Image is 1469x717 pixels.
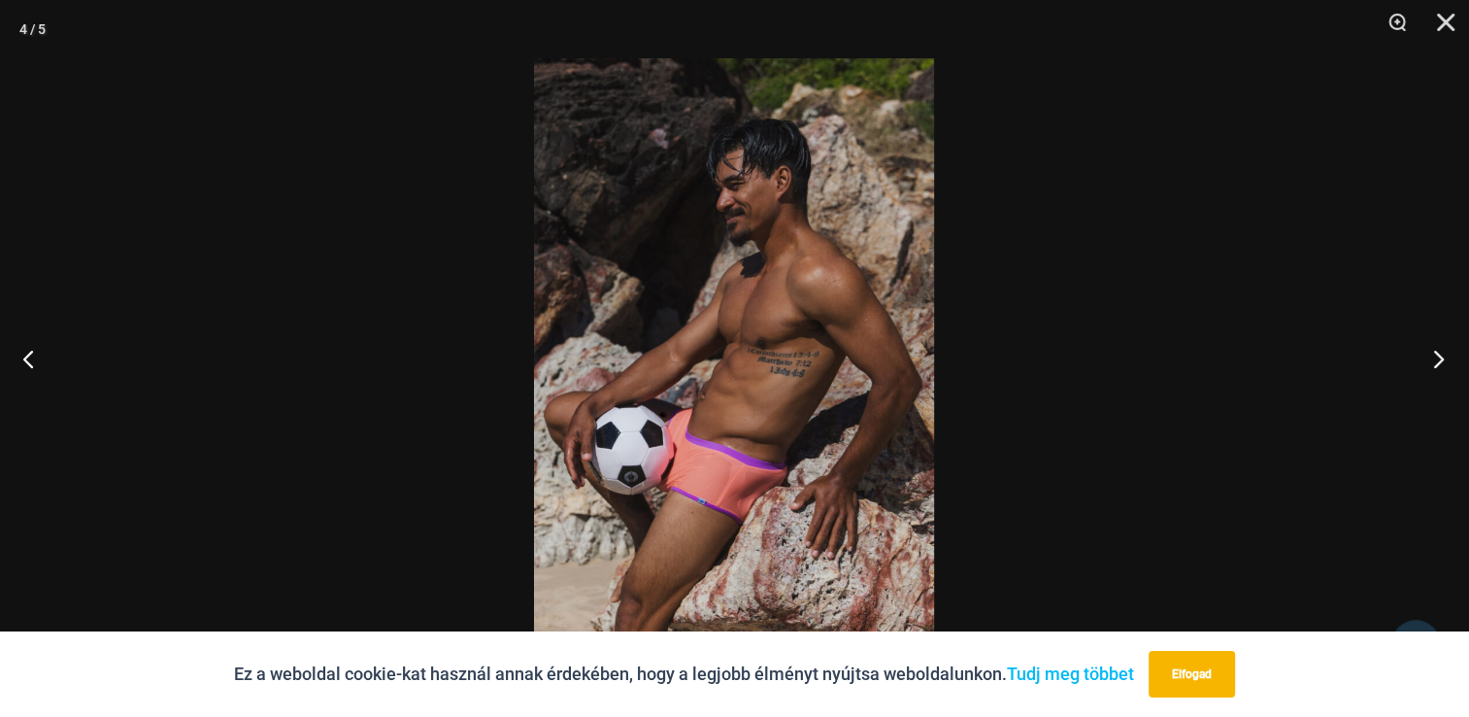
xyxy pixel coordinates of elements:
p: Ez a weboldal cookie-kat használ annak érdekében, hogy a legjobb élményt nyújtsa weboldalunkon. [234,660,1134,689]
button: Következő [1396,310,1469,407]
div: 4 / 5 [19,15,46,44]
a: Tudj meg többet [1007,664,1134,684]
img: Harangok Neon Ibolya 007 Csomagtartó 03 [534,58,934,659]
button: Elfogad [1149,651,1235,698]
